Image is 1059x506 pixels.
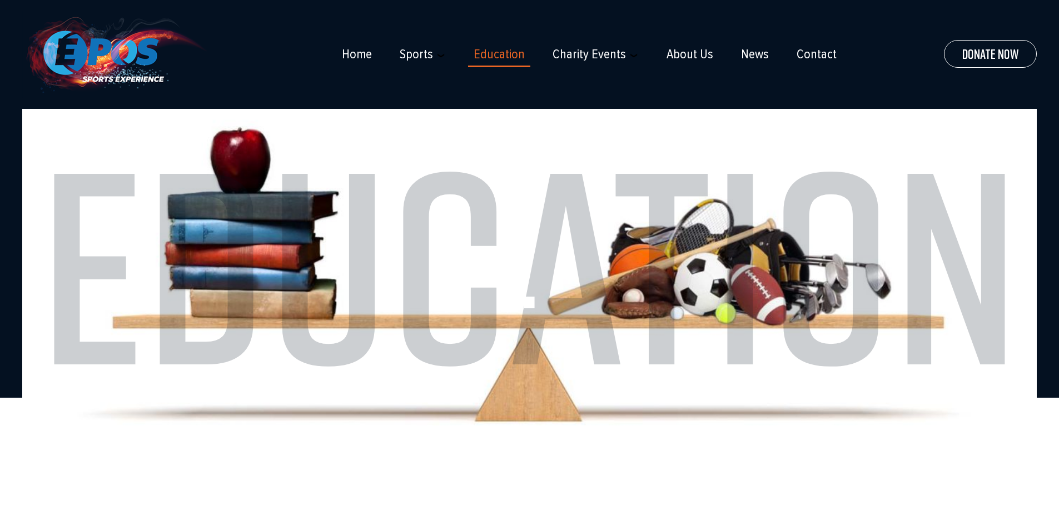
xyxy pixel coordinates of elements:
[474,47,525,62] a: Education
[400,47,433,62] a: Sports
[553,47,626,62] a: Charity Events
[44,231,1015,320] h1: .
[741,47,769,62] a: News
[797,47,837,62] a: Contact
[667,47,713,62] a: About Us
[342,47,372,62] a: Home
[944,40,1037,68] a: Donate Now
